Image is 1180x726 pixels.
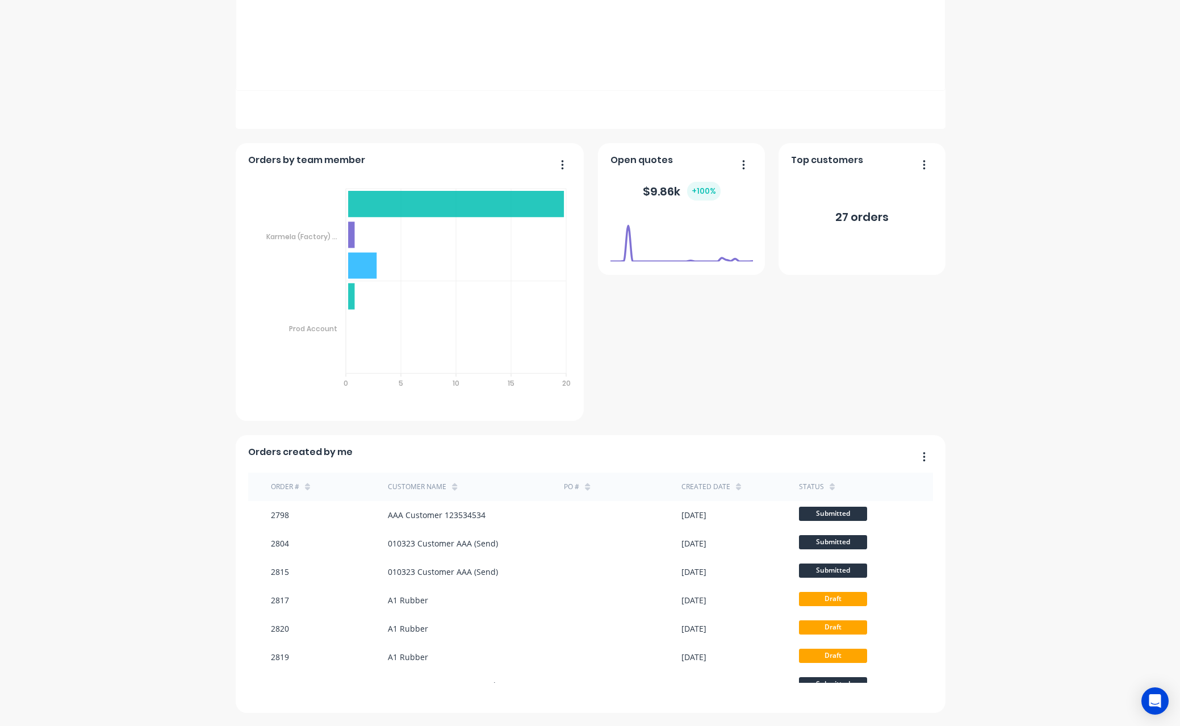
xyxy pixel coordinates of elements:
[835,208,889,226] div: 27 orders
[1141,687,1169,715] div: Open Intercom Messenger
[398,378,403,388] tspan: 5
[799,620,867,635] span: Draft
[681,679,706,691] div: [DATE]
[681,566,706,578] div: [DATE]
[799,535,867,549] span: Submitted
[507,378,514,388] tspan: 15
[271,509,289,521] div: 2798
[388,679,498,691] div: 010323 Customer AAA (Send)
[271,679,289,691] div: 2818
[681,623,706,635] div: [DATE]
[388,623,428,635] div: A1 Rubber
[564,482,579,492] div: PO #
[452,378,459,388] tspan: 10
[388,651,428,663] div: A1 Rubber
[271,482,299,492] div: Order #
[289,324,337,333] tspan: Prod Account
[681,651,706,663] div: [DATE]
[271,651,289,663] div: 2819
[610,153,673,167] span: Open quotes
[388,594,428,606] div: A1 Rubber
[271,594,289,606] div: 2817
[266,232,337,241] tspan: Karmela (Factory) ...
[643,182,721,201] div: $ 9.86k
[687,182,721,201] div: + 100 %
[799,507,867,521] span: Submitted
[248,153,365,167] span: Orders by team member
[799,564,867,578] span: Submitted
[388,509,486,521] div: AAA Customer 123534534
[388,482,446,492] div: Customer Name
[681,594,706,606] div: [DATE]
[681,509,706,521] div: [DATE]
[271,623,289,635] div: 2820
[343,378,348,388] tspan: 0
[388,566,498,578] div: 010323 Customer AAA (Send)
[388,537,498,549] div: 010323 Customer AAA (Send)
[681,482,730,492] div: Created date
[799,649,867,663] span: Draft
[248,445,353,459] span: Orders created by me
[562,378,570,388] tspan: 20
[799,677,867,691] span: Submitted
[791,153,863,167] span: Top customers
[681,537,706,549] div: [DATE]
[799,592,867,606] span: Draft
[799,482,824,492] div: status
[271,566,289,578] div: 2815
[271,537,289,549] div: 2804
